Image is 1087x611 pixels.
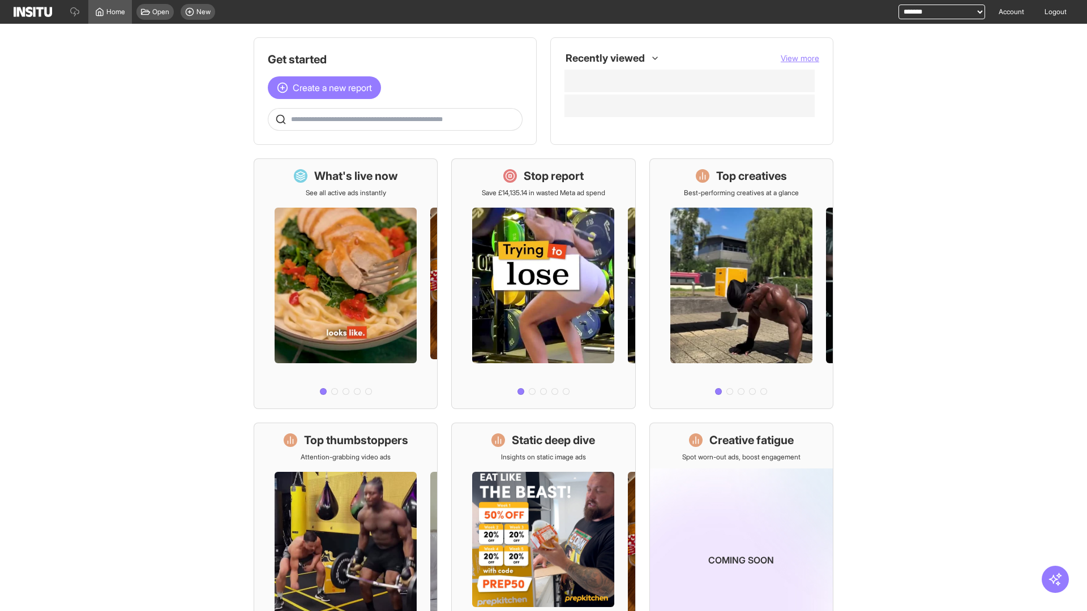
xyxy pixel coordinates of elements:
span: View more [781,53,819,63]
p: See all active ads instantly [306,188,386,197]
span: Create a new report [293,81,372,94]
h1: What's live now [314,168,398,184]
p: Save £14,135.14 in wasted Meta ad spend [482,188,605,197]
span: Open [152,7,169,16]
img: Logo [14,7,52,17]
h1: Top thumbstoppers [304,432,408,448]
button: View more [781,53,819,64]
a: Top creativesBest-performing creatives at a glance [649,158,833,409]
h1: Static deep dive [512,432,595,448]
p: Attention-grabbing video ads [301,453,391,462]
p: Best-performing creatives at a glance [684,188,799,197]
h1: Get started [268,51,523,67]
span: New [196,7,211,16]
span: Home [106,7,125,16]
h1: Top creatives [716,168,787,184]
a: What's live nowSee all active ads instantly [254,158,438,409]
h1: Stop report [524,168,584,184]
button: Create a new report [268,76,381,99]
a: Stop reportSave £14,135.14 in wasted Meta ad spend [451,158,635,409]
p: Insights on static image ads [501,453,586,462]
